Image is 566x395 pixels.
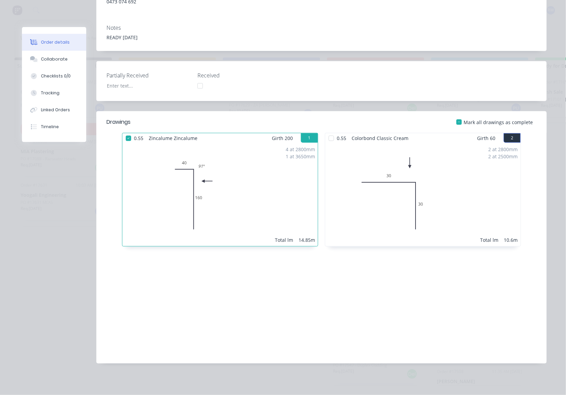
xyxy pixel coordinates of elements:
label: Partially Received [107,71,191,79]
div: Total lm [275,236,293,243]
button: Order details [22,34,86,51]
span: Zincalume Zincalume [146,133,200,143]
div: 2 at 2500mm [489,153,518,160]
div: Notes [107,25,537,31]
button: Collaborate [22,51,86,68]
div: Timeline [41,124,59,130]
span: Girth 60 [477,133,496,143]
span: Colorbond Classic Cream [349,133,411,143]
button: Linked Orders [22,101,86,118]
div: 04016091º4 at 2800mm1 at 3650mmTotal lm14.85m [122,143,318,246]
div: Linked Orders [41,107,70,113]
button: Timeline [22,118,86,135]
div: Total lm [480,236,499,243]
div: READY [DATE] [107,34,537,41]
div: 030302 at 2800mm2 at 2500mmTotal lm10.6m [325,143,521,246]
button: Checklists 0/0 [22,68,86,85]
button: 1 [301,133,318,143]
span: Mark all drawings as complete [464,119,533,126]
div: Drawings [107,118,131,126]
div: Checklists 0/0 [41,73,71,79]
span: 0.55 [334,133,349,143]
div: 2 at 2800mm [489,146,518,153]
div: 1 at 3650mm [286,153,315,160]
button: 2 [504,133,521,143]
div: Collaborate [41,56,68,62]
label: Received [197,71,282,79]
div: 14.85m [299,236,315,243]
span: Girth 200 [272,133,293,143]
div: 10.6m [504,236,518,243]
div: Order details [41,39,70,45]
button: Tracking [22,85,86,101]
div: 4 at 2800mm [286,146,315,153]
div: Tracking [41,90,60,96]
span: 0.55 [131,133,146,143]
